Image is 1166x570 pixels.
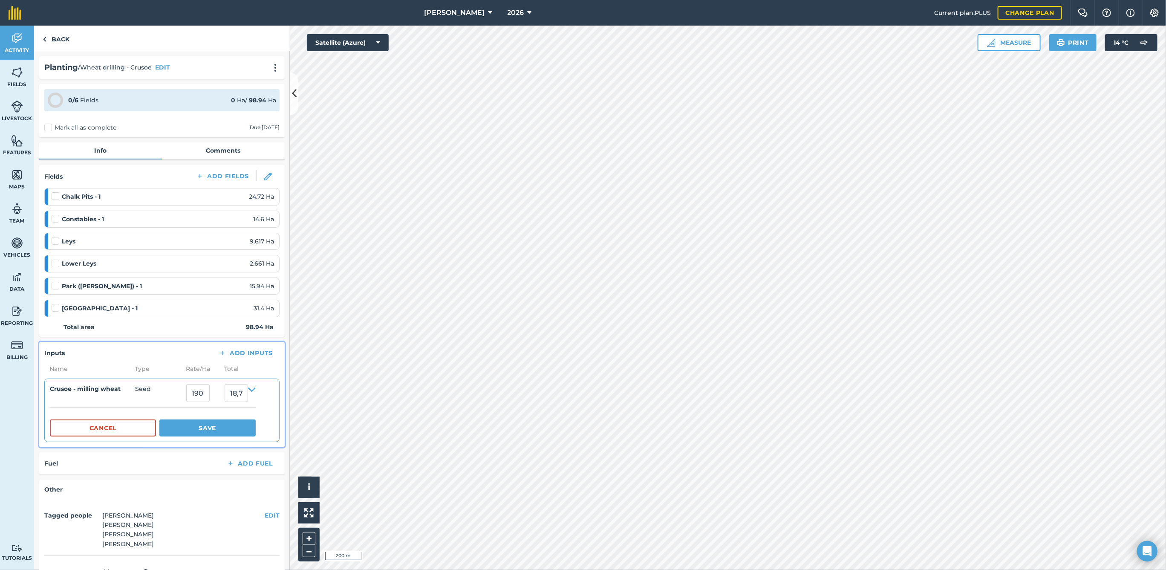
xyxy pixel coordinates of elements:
[44,348,65,358] h4: Inputs
[44,172,63,181] h4: Fields
[307,34,389,51] button: Satellite (Azure)
[62,214,104,224] strong: Constables - 1
[231,96,235,104] strong: 0
[1114,34,1128,51] span: 14 ° C
[1137,541,1157,561] div: Open Intercom Messenger
[102,520,154,529] li: [PERSON_NAME]
[39,142,162,159] a: Info
[68,96,78,104] strong: 0 / 6
[63,322,95,332] strong: Total area
[1135,34,1152,51] img: svg+xml;base64,PD94bWwgdmVyc2lvbj0iMS4wIiBlbmNvZGluZz0idXRmLTgiPz4KPCEtLSBHZW5lcmF0b3I6IEFkb2JlIE...
[1078,9,1088,17] img: Two speech bubbles overlapping with the left bubble in the forefront
[424,8,485,18] span: [PERSON_NAME]
[62,304,138,313] strong: [GEOGRAPHIC_DATA] - 1
[11,305,23,318] img: svg+xml;base64,PD94bWwgdmVyc2lvbj0iMS4wIiBlbmNvZGluZz0idXRmLTgiPz4KPCEtLSBHZW5lcmF0b3I6IEFkb2JlIE...
[231,95,276,105] div: Ha / Ha
[1105,34,1157,51] button: 14 °C
[11,203,23,215] img: svg+xml;base64,PD94bWwgdmVyc2lvbj0iMS4wIiBlbmNvZGluZz0idXRmLTgiPz4KPCEtLSBHZW5lcmF0b3I6IEFkb2JlIE...
[9,6,21,20] img: fieldmargin Logo
[78,63,152,72] span: / Wheat drilling - Crusoe
[162,142,285,159] a: Comments
[43,34,46,44] img: svg+xml;base64,PHN2ZyB4bWxucz0iaHR0cDovL3d3dy53My5vcmcvMjAwMC9zdmciIHdpZHRoPSI5IiBoZWlnaHQ9IjI0Ii...
[220,457,280,469] button: Add Fuel
[265,511,280,520] button: EDIT
[249,192,274,201] span: 24.72 Ha
[11,339,23,352] img: svg+xml;base64,PD94bWwgdmVyc2lvbj0iMS4wIiBlbmNvZGluZz0idXRmLTgiPz4KPCEtLSBHZW5lcmF0b3I6IEFkb2JlIE...
[1149,9,1160,17] img: A cog icon
[62,192,101,201] strong: Chalk Pits - 1
[62,281,142,291] strong: Park ([PERSON_NAME]) - 1
[102,529,154,539] li: [PERSON_NAME]
[508,8,524,18] span: 2026
[44,459,58,468] h4: Fuel
[44,364,130,373] span: Name
[246,322,274,332] strong: 98.94 Ha
[264,173,272,180] img: svg+xml;base64,PHN2ZyB3aWR0aD0iMTgiIGhlaWdodD0iMTgiIHZpZXdCb3g9IjAgMCAxOCAxOCIgZmlsbD0ibm9uZSIgeG...
[11,100,23,113] img: svg+xml;base64,PD94bWwgdmVyc2lvbj0iMS4wIiBlbmNvZGluZz0idXRmLTgiPz4KPCEtLSBHZW5lcmF0b3I6IEFkb2JlIE...
[189,170,256,182] button: Add Fields
[11,66,23,79] img: svg+xml;base64,PHN2ZyB4bWxucz0iaHR0cDovL3d3dy53My5vcmcvMjAwMC9zdmciIHdpZHRoPSI1NiIgaGVpZ2h0PSI2MC...
[253,214,274,224] span: 14.6 Ha
[303,545,315,557] button: –
[249,96,266,104] strong: 98.94
[11,271,23,284] img: svg+xml;base64,PD94bWwgdmVyc2lvbj0iMS4wIiBlbmNvZGluZz0idXRmLTgiPz4KPCEtLSBHZW5lcmF0b3I6IEFkb2JlIE...
[135,384,186,402] span: Seed
[308,482,310,492] span: i
[11,168,23,181] img: svg+xml;base64,PHN2ZyB4bWxucz0iaHR0cDovL3d3dy53My5vcmcvMjAwMC9zdmciIHdpZHRoPSI1NiIgaGVpZ2h0PSI2MC...
[1126,8,1135,18] img: svg+xml;base64,PHN2ZyB4bWxucz0iaHR0cDovL3d3dy53My5vcmcvMjAwMC9zdmciIHdpZHRoPSIxNyIgaGVpZ2h0PSIxNy...
[44,485,280,494] h4: Other
[102,511,154,520] li: [PERSON_NAME]
[11,544,23,553] img: svg+xml;base64,PD94bWwgdmVyc2lvbj0iMS4wIiBlbmNvZGluZz0idXRmLTgiPz4KPCEtLSBHZW5lcmF0b3I6IEFkb2JlIE...
[978,34,1041,51] button: Measure
[102,539,154,549] li: [PERSON_NAME]
[934,8,991,17] span: Current plan : PLUS
[212,347,280,359] button: Add Inputs
[44,123,116,132] label: Mark all as complete
[254,304,274,313] span: 31.4 Ha
[250,281,274,291] span: 15.94 Ha
[11,32,23,45] img: svg+xml;base64,PD94bWwgdmVyc2lvbj0iMS4wIiBlbmNvZGluZz0idXRmLTgiPz4KPCEtLSBHZW5lcmF0b3I6IEFkb2JlIE...
[11,237,23,249] img: svg+xml;base64,PD94bWwgdmVyc2lvbj0iMS4wIiBlbmNvZGluZz0idXRmLTgiPz4KPCEtLSBHZW5lcmF0b3I6IEFkb2JlIE...
[50,384,135,394] h4: Crusoe - milling wheat
[1049,34,1097,51] button: Print
[11,134,23,147] img: svg+xml;base64,PHN2ZyB4bWxucz0iaHR0cDovL3d3dy53My5vcmcvMjAwMC9zdmciIHdpZHRoPSI1NiIgaGVpZ2h0PSI2MC...
[250,237,274,246] span: 9.617 Ha
[1057,38,1065,48] img: svg+xml;base64,PHN2ZyB4bWxucz0iaHR0cDovL3d3dy53My5vcmcvMjAwMC9zdmciIHdpZHRoPSIxOSIgaGVpZ2h0PSIyNC...
[1102,9,1112,17] img: A question mark icon
[68,95,98,105] div: Fields
[270,64,280,72] img: svg+xml;base64,PHN2ZyB4bWxucz0iaHR0cDovL3d3dy53My5vcmcvMjAwMC9zdmciIHdpZHRoPSIyMCIgaGVpZ2h0PSIyNC...
[130,364,181,373] span: Type
[304,508,314,518] img: Four arrows, one pointing top left, one top right, one bottom right and the last bottom left
[44,61,78,74] h2: Planting
[155,63,170,72] button: EDIT
[62,237,75,246] strong: Leys
[250,124,280,131] div: Due [DATE]
[50,420,156,437] button: Cancel
[219,364,239,373] span: Total
[987,38,996,47] img: Ruler icon
[62,259,96,268] strong: Lower Leys
[303,532,315,545] button: +
[181,364,219,373] span: Rate/ Ha
[50,384,256,402] summary: Crusoe - milling wheatSeed
[159,420,256,437] button: Save
[44,511,99,520] h4: Tagged people
[298,477,320,498] button: i
[250,259,274,268] span: 2.661 Ha
[998,6,1062,20] a: Change plan
[34,26,78,51] a: Back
